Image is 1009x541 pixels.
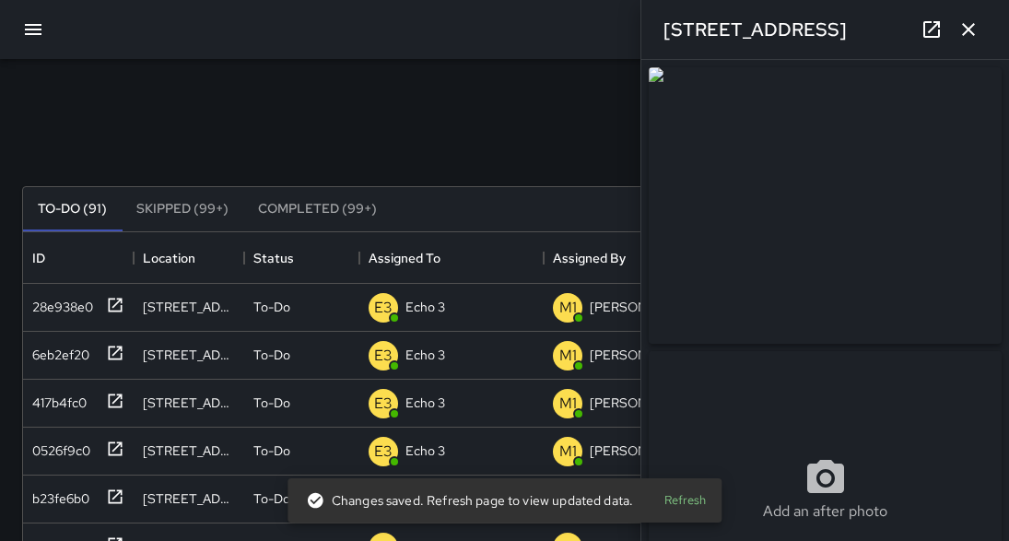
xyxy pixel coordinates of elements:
p: Echo 3 [405,441,445,460]
p: Echo 3 [405,298,445,316]
div: Assigned By [553,232,626,284]
p: M1 [559,441,577,463]
div: 28e938e0 [25,290,93,316]
div: b23fe6b0 [25,482,89,508]
div: Location [143,232,195,284]
p: E3 [374,297,393,319]
p: To-Do [253,489,290,508]
p: M1 [559,393,577,415]
p: To-Do [253,346,290,364]
div: Changes saved. Refresh page to view updated data. [306,484,633,517]
p: E3 [374,345,393,367]
div: ID [32,232,45,284]
div: Status [244,232,359,284]
div: 6eb2ef20 [25,338,89,364]
div: Location [134,232,244,284]
p: [PERSON_NAME] 11 [590,298,704,316]
button: To-Do (91) [23,187,122,231]
div: Status [253,232,294,284]
p: [PERSON_NAME] 11 [590,441,704,460]
div: 1928 Telegraph Avenue [143,394,235,412]
div: 355 24th Street [143,298,235,316]
p: M1 [559,297,577,319]
div: Assigned To [359,232,544,284]
div: 417b4fc0 [25,386,87,412]
p: To-Do [253,298,290,316]
p: M1 [559,345,577,367]
div: 0526f9c0 [25,434,90,460]
div: 2315 Valdez Street [143,441,235,460]
p: Echo 3 [405,394,445,412]
div: 1100 Franklin Street [143,489,235,508]
button: Skipped (99+) [122,187,243,231]
button: Completed (99+) [243,187,392,231]
div: Assigned By [544,232,728,284]
div: 440 11th Street [143,346,235,364]
p: [PERSON_NAME] 16 [590,346,708,364]
p: Echo 3 [405,346,445,364]
p: [PERSON_NAME] 17 [590,394,708,412]
p: To-Do [253,441,290,460]
p: To-Do [253,394,290,412]
p: E3 [374,393,393,415]
button: Refresh [655,487,714,515]
div: Assigned To [369,232,440,284]
p: E3 [374,441,393,463]
div: ID [23,232,134,284]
